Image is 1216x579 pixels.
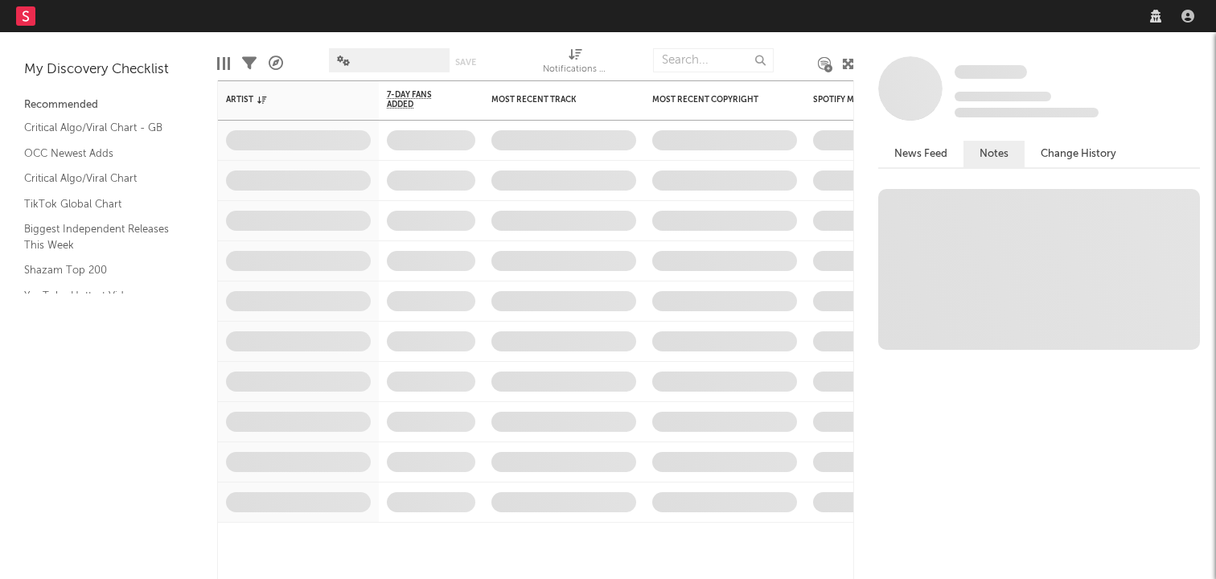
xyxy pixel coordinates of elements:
button: Change History [1025,141,1132,167]
a: Critical Algo/Viral Chart - GB [24,119,177,137]
a: Critical Algo/Viral Chart [24,170,177,187]
div: Most Recent Track [491,95,612,105]
span: Some Artist [955,65,1027,79]
div: Artist [226,95,347,105]
div: Recommended [24,96,193,115]
a: Shazam Top 200 [24,261,177,279]
div: Edit Columns [217,40,230,87]
div: A&R Pipeline [269,40,283,87]
button: Notes [963,141,1025,167]
a: OCC Newest Adds [24,145,177,162]
span: 0 fans last week [955,108,1099,117]
div: Spotify Monthly Listeners [813,95,934,105]
a: TikTok Global Chart [24,195,177,213]
a: Some Artist [955,64,1027,80]
div: My Discovery Checklist [24,60,193,80]
button: News Feed [878,141,963,167]
span: 7-Day Fans Added [387,90,451,109]
div: Notifications (Artist) [543,60,607,80]
div: Filters [242,40,257,87]
div: Most Recent Copyright [652,95,773,105]
a: Biggest Independent Releases This Week [24,220,177,253]
a: YouTube Hottest Videos [24,287,177,305]
button: Save [455,58,476,67]
span: Tracking Since: [DATE] [955,92,1051,101]
input: Search... [653,48,774,72]
div: Notifications (Artist) [543,40,607,87]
